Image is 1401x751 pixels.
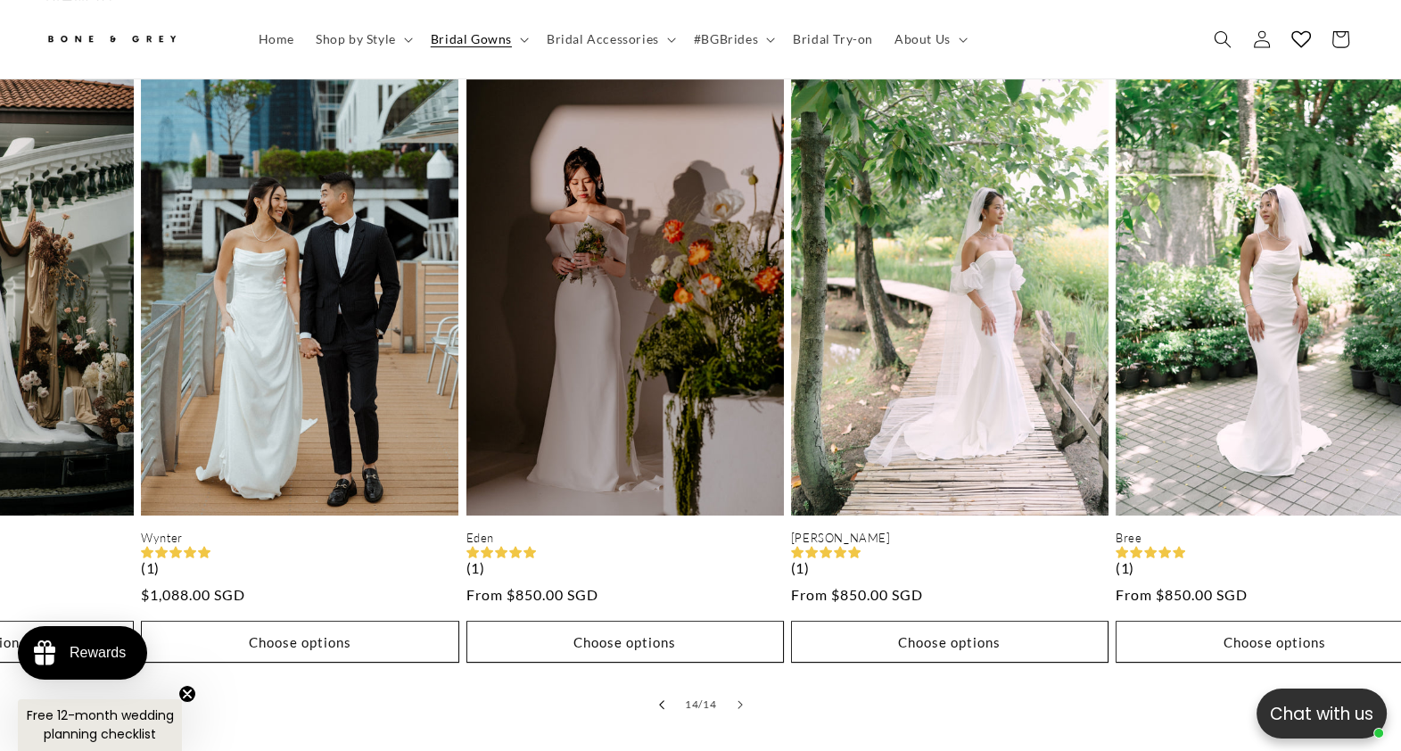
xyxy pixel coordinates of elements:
div: Rewards [70,645,126,661]
a: Bridal Try-on [782,21,884,58]
p: Chat with us [1257,701,1387,727]
span: Bridal Accessories [547,31,659,47]
a: [PERSON_NAME] [791,531,1108,546]
img: Bone and Grey Bridal [45,25,178,54]
span: Home [259,31,294,47]
summary: Bridal Accessories [536,21,683,58]
span: 14 [703,696,716,714]
div: Free 12-month wedding planning checklistClose teaser [18,699,182,751]
a: Home [248,21,305,58]
summary: Shop by Style [305,21,420,58]
span: About Us [894,31,951,47]
a: Wynter [141,531,458,546]
span: 14 [685,696,698,714]
button: Slide left [642,685,681,724]
button: Close teaser [178,685,196,703]
button: Choose options [141,621,458,663]
a: Eden [466,531,784,546]
span: / [698,696,703,714]
summary: Search [1203,20,1242,59]
span: #BGBrides [694,31,758,47]
span: Bridal Gowns [431,31,512,47]
summary: About Us [884,21,975,58]
span: Bridal Try-on [793,31,873,47]
span: Free 12-month wedding planning checklist [27,706,174,743]
a: Bone and Grey Bridal [38,18,230,61]
button: Choose options [791,621,1108,663]
span: Shop by Style [316,31,396,47]
summary: #BGBrides [683,21,782,58]
button: Open chatbox [1257,689,1387,739]
button: Choose options [466,621,784,663]
summary: Bridal Gowns [420,21,536,58]
button: Slide right [721,685,760,724]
